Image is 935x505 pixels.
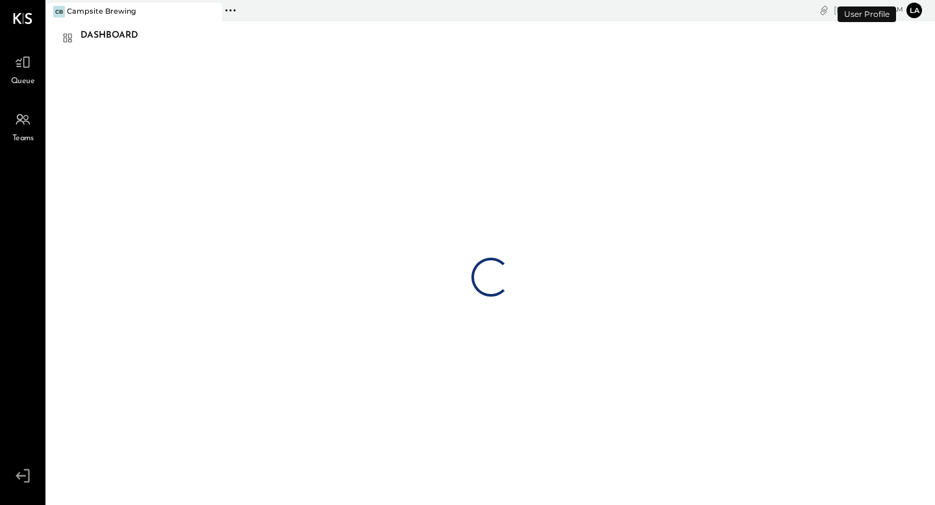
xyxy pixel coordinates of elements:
span: am [892,5,903,14]
div: [DATE] [834,4,903,16]
div: CB [53,6,65,18]
button: La [906,3,922,18]
a: Teams [1,107,45,145]
div: Dashboard [81,25,151,46]
span: Queue [11,76,35,88]
span: Teams [12,133,34,145]
div: copy link [817,3,830,17]
span: 10 : 59 [864,4,890,16]
a: Queue [1,50,45,88]
div: Campsite Brewing [67,6,136,17]
div: User Profile [838,6,896,22]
